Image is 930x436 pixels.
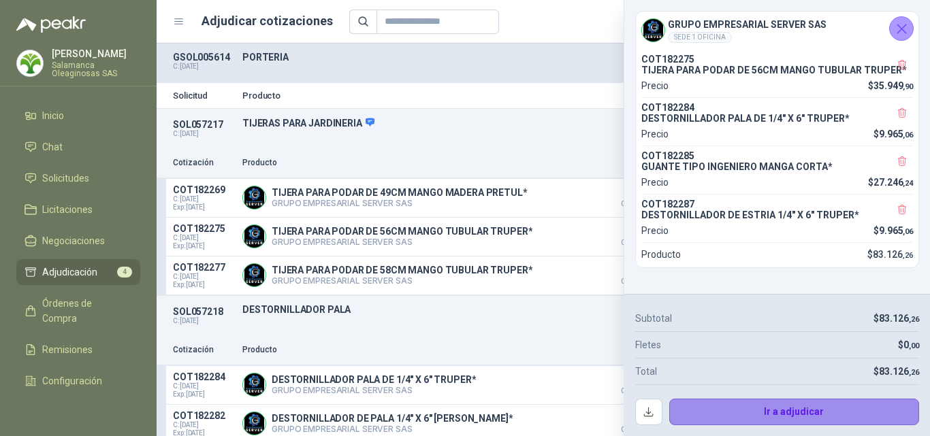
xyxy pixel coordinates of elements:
p: Producto [242,343,592,356]
p: Total [635,364,657,379]
p: COT182287 [641,199,913,209]
p: GRUPO EMPRESARIAL SERVER SAS [272,198,528,208]
button: Ir a adjudicar [669,399,920,426]
span: Crédito 30 días [600,278,669,285]
p: SOL057218 [173,306,234,317]
span: Crédito 30 días [600,426,669,433]
p: COT182282 [173,410,234,421]
p: $ 20.813 [600,410,669,433]
span: Chat [42,139,63,154]
span: 9.965 [879,129,913,139]
a: Negociaciones [16,228,140,254]
p: $ [873,127,913,141]
p: COT182275 [641,54,913,65]
p: Precio [641,78,669,93]
span: C: [DATE] [173,421,234,429]
p: [PERSON_NAME] [52,49,140,58]
p: TIJERAS PARA JARDINERIA [242,117,718,129]
p: Precio [600,156,669,169]
p: TIJERA PARA PODAR DE 56CM MANGO TUBULAR TRUPER* [272,226,532,237]
p: $ [873,311,919,326]
p: Cotización [173,343,234,356]
span: 0 [903,339,919,350]
a: Inicio [16,103,140,129]
p: C: [DATE] [173,317,234,325]
p: $ [868,175,913,190]
a: Adjudicación4 [16,259,140,285]
p: C: [DATE] [173,63,234,71]
p: DESTORNILLADOR PALA DE 1/4" X 6" TRUPER* [272,374,476,385]
p: TIJERA PARA PODAR DE 49CM MANGO MADERA PRETUL* [272,187,528,198]
p: TIJERA PARA PODAR DE 56CM MANGO TUBULAR TRUPER* [641,65,913,76]
span: ,00 [909,341,919,350]
p: Producto [641,247,681,262]
h1: Adjudicar cotizaciones [202,12,333,31]
p: Subtotal [635,311,672,326]
a: Configuración [16,368,140,394]
a: Manuales y ayuda [16,399,140,425]
p: COT182277 [173,262,234,273]
p: GUANTE TIPO INGENIERO MANGA CORTA* [641,161,913,172]
p: Producto [242,91,718,100]
span: Exp: [DATE] [173,203,234,212]
span: Remisiones [42,342,93,357]
span: 4 [117,267,132,278]
a: Chat [16,134,140,160]
span: Exp: [DATE] [173,390,234,399]
span: Configuración [42,373,102,388]
span: ,90 [903,82,913,91]
img: Logo peakr [16,16,86,33]
p: Precio [600,343,669,356]
img: Company Logo [17,50,43,76]
span: Inicio [42,108,64,123]
p: GRUPO EMPRESARIAL SERVER SAS [272,237,532,247]
p: $ 9.965 [600,371,669,395]
span: 83.126 [879,366,919,377]
img: Company Logo [243,225,266,248]
p: TIJERA PARA PODAR DE 58CM MANGO TUBULAR TRUPER* [272,265,532,275]
span: Exp: [DATE] [173,242,234,250]
a: Órdenes de Compra [16,290,140,331]
span: Crédito 30 días [600,239,669,246]
p: $ [868,78,913,93]
span: Órdenes de Compra [42,296,127,326]
span: 27.246 [873,177,913,188]
p: GRUPO EMPRESARIAL SERVER SAS [272,385,476,395]
p: Fletes [635,337,661,352]
p: DESTORNILLADOR DE ESTRIA 1/4" X 6" TRUPER* [641,209,913,220]
span: ,06 [903,131,913,139]
p: $ 44.149 [600,262,669,285]
p: COT182284 [641,102,913,113]
span: Adjudicación [42,265,97,280]
span: C: [DATE] [173,195,234,203]
p: $ [898,337,919,352]
p: DESTORNILLADOR DE PALA 1/4" X 6" [PERSON_NAME]* [272,413,513,424]
p: $ [873,364,919,379]
span: ,26 [903,251,913,260]
img: Company Logo [243,373,266,396]
p: Precio [641,127,669,141]
p: DESTORNILLADOR PALA DE 1/4" X 6" TRUPER* [641,113,913,124]
span: 35.949 [873,80,913,91]
p: $ 26.489 [600,184,669,207]
p: $ [873,223,913,238]
span: C: [DATE] [173,382,234,390]
p: Producto [242,156,592,169]
img: Company Logo [243,186,266,209]
p: Precio [641,175,669,190]
p: C: [DATE] [173,130,234,138]
p: Salamanca Oleaginosas SAS [52,61,140,78]
span: ,24 [903,179,913,188]
p: GRUPO EMPRESARIAL SERVER SAS [272,424,513,434]
span: C: [DATE] [173,234,234,242]
span: ,26 [909,315,919,324]
span: 83.126 [879,313,919,324]
p: COT182284 [173,371,234,382]
span: Crédito 30 días [600,201,669,207]
p: DESTORNILLADOR PALA [242,304,718,315]
p: COT182285 [641,150,913,161]
p: GRUPO EMPRESARIAL SERVER SAS [272,275,532,286]
span: ,26 [909,368,919,377]
p: Precio [641,223,669,238]
p: COT182269 [173,184,234,195]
